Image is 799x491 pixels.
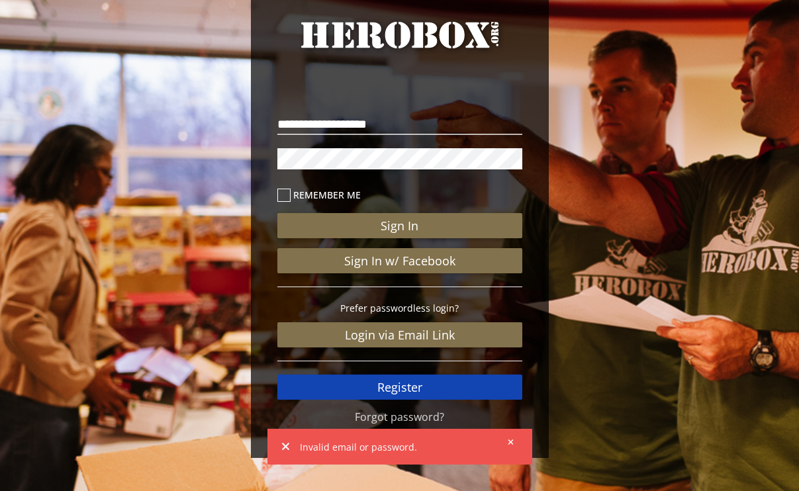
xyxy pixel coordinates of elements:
a: Register [277,375,522,400]
label: Remember me [277,187,522,202]
button: Sign In [277,213,522,238]
p: Prefer passwordless login? [277,300,522,316]
a: Forgot password? [355,410,444,424]
a: Login via Email Link [277,322,522,347]
span: Invalid email or password. [300,439,498,455]
a: HeroBox [277,17,522,77]
a: Sign In w/ Facebook [277,248,522,273]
